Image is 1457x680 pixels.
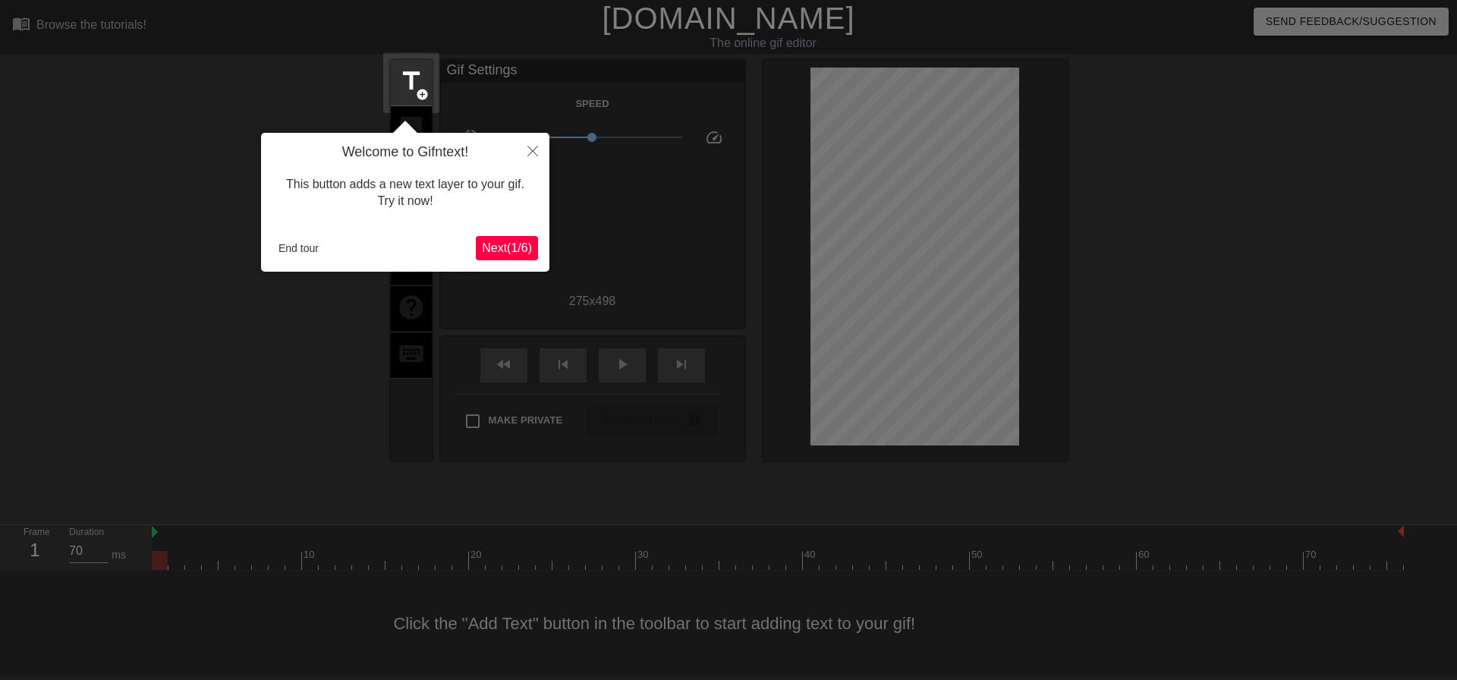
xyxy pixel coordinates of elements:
h4: Welcome to Gifntext! [272,144,538,161]
div: This button adds a new text layer to your gif. Try it now! [272,161,538,225]
button: Close [516,133,549,168]
button: End tour [272,237,325,260]
button: Next [476,236,538,260]
span: Next ( 1 / 6 ) [482,241,532,254]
